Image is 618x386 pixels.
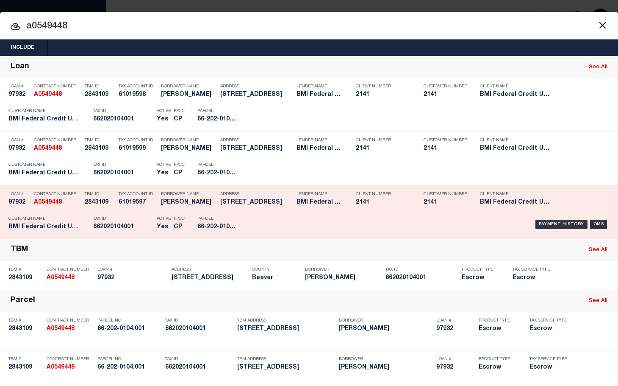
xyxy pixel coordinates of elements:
[157,162,171,168] p: Active
[119,84,157,89] p: Tax Account ID
[220,84,292,89] p: Address
[34,192,80,197] p: Contract Number
[161,138,216,143] p: Borrower Name
[47,357,93,362] p: Contract Number
[172,267,248,272] p: Address
[513,267,555,272] p: Tax Service Type
[47,364,93,371] h5: A0549448
[356,91,411,98] h5: 2141
[119,91,157,98] h5: 61019598
[513,274,555,282] h5: Escrow
[97,357,161,362] p: Parcel No
[479,357,517,362] p: Product Type
[11,296,35,306] div: Parcel
[165,325,233,333] h5: 662020104001
[93,170,152,177] h5: 662020104001
[385,274,457,282] h5: 662020104001
[47,364,75,370] strong: A0549448
[8,145,30,152] h5: 97932
[85,138,114,143] p: TBM ID
[590,220,607,229] div: OMS
[589,64,607,70] a: See All
[297,145,343,152] h5: BMI Federal Credit Union
[479,318,517,323] p: Product Type
[85,199,114,206] h5: 2843109
[8,170,80,177] h5: BMI Federal Credit Union
[8,274,42,282] h5: 2843109
[11,62,29,72] div: Loan
[220,192,292,197] p: Address
[220,199,292,206] h5: 3839 Ridge Road Aliquippa PA 15001
[436,318,474,323] p: Loan #
[339,318,432,323] p: Borrower
[97,274,167,282] h5: 97932
[8,192,30,197] p: Loan #
[119,145,157,152] h5: 61019599
[161,199,216,206] h5: ZACK VENESS
[93,162,152,168] p: Tax ID
[305,267,381,272] p: Borrower
[8,216,80,221] p: Customer Name
[480,192,552,197] p: Client Name
[97,325,161,333] h5: 66-202-0104.001
[424,91,466,98] h5: 2141
[529,364,568,371] h5: Escrow
[480,91,552,98] h5: BMI Federal Credit Union
[157,109,171,114] p: Active
[197,170,236,177] h5: 66-202-0104.001
[339,357,432,362] p: Borrower
[424,84,467,89] p: Customer Number
[339,364,432,371] h5: Zack R Veness
[161,145,216,152] h5: ZACK VENESS
[85,91,114,98] h5: 2843109
[174,170,185,177] h5: CP
[436,364,474,371] h5: 97932
[297,138,343,143] p: Lender Name
[297,91,343,98] h5: BMI Federal Credit Union
[589,247,607,253] a: See All
[424,199,466,206] h5: 2141
[356,84,411,89] p: Client Number
[297,199,343,206] h5: BMI Federal Credit Union
[119,192,157,197] p: Tax Account ID
[305,274,381,282] h5: Zack R Veness
[174,116,185,123] h5: CP
[34,138,80,143] p: Contract Number
[157,224,169,231] h5: Yes
[385,267,457,272] p: Tax ID
[8,364,42,371] h5: 2843109
[85,192,114,197] p: TBM ID
[165,364,233,371] h5: 662020104001
[529,325,568,333] h5: Escrow
[424,138,467,143] p: Customer Number
[480,138,552,143] p: Client Name
[93,224,152,231] h5: 662020104001
[34,91,80,98] h5: A0549448
[529,318,568,323] p: Tax Service Type
[356,199,411,206] h5: 2141
[462,274,500,282] h5: Escrow
[161,84,216,89] p: Borrower Name
[220,138,292,143] p: Address
[8,224,80,231] h5: BMI Federal Credit Union
[356,138,411,143] p: Client Number
[157,170,169,177] h5: Yes
[480,199,552,206] h5: BMI Federal Credit Union
[174,109,185,114] p: PPCC
[424,192,467,197] p: Customer Number
[8,109,80,114] p: Customer Name
[197,109,236,114] p: Parcel
[237,364,335,371] h5: 3839 Ridge Road Aliquippa PA 15001
[436,357,474,362] p: Loan #
[237,325,335,333] h5: 3839 Ridge Road Aliquippa PA 15001
[85,84,114,89] p: TBM ID
[535,220,588,229] div: Payment History
[197,224,236,231] h5: 66-202-0104.001
[34,199,80,206] h5: A0549448
[479,325,517,333] h5: Escrow
[97,267,167,272] p: Loan #
[424,145,466,152] h5: 2141
[174,162,185,168] p: PPCC
[8,138,30,143] p: Loan #
[8,84,30,89] p: Loan #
